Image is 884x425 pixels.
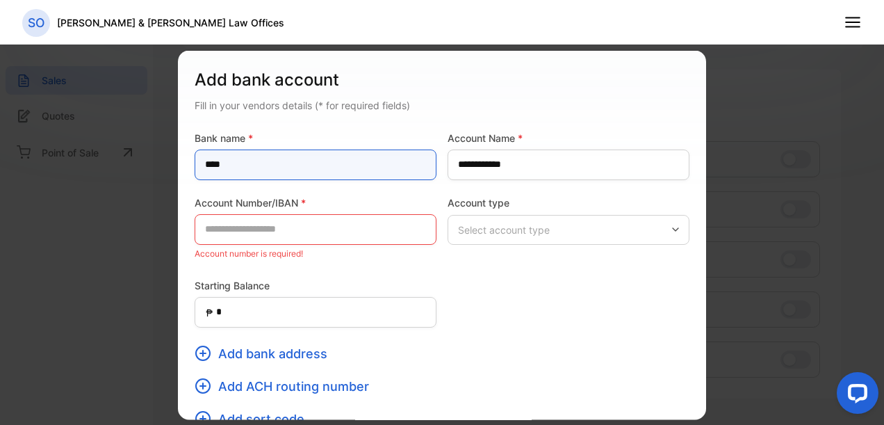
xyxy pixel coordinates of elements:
label: Starting Balance [195,278,436,292]
button: Add ACH routing number [195,376,369,395]
p: [PERSON_NAME] & [PERSON_NAME] Law Offices [57,15,284,30]
span: Add bank address [218,344,327,362]
span: Add ACH routing number [218,376,369,395]
label: Account type [448,196,509,208]
iframe: LiveChat chat widget [826,367,884,425]
button: Add bank address [195,344,327,362]
span: ₱ [206,305,213,319]
p: Account number is required! [195,244,436,262]
p: SO [28,14,44,32]
label: Bank name [195,130,436,145]
label: Account Name [448,130,689,145]
p: Add bank account [195,67,689,92]
p: Select account type [458,222,550,236]
div: Fill in your vendors details (* for required fields) [195,97,689,112]
label: Account Number/IBAN [195,195,436,209]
